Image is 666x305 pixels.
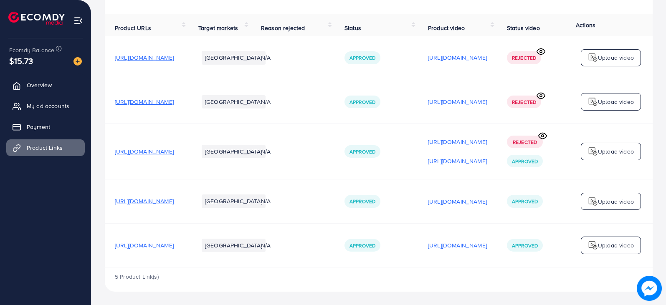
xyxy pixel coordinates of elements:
[27,123,50,131] span: Payment
[428,97,487,107] p: [URL][DOMAIN_NAME]
[198,24,238,32] span: Target markets
[349,198,375,205] span: Approved
[512,198,538,205] span: Approved
[202,51,266,64] li: [GEOGRAPHIC_DATA]
[598,240,634,250] p: Upload video
[428,24,465,32] span: Product video
[202,145,266,158] li: [GEOGRAPHIC_DATA]
[598,97,634,107] p: Upload video
[261,24,305,32] span: Reason rejected
[588,146,598,156] img: logo
[349,98,375,106] span: Approved
[27,81,52,89] span: Overview
[115,147,174,156] span: [URL][DOMAIN_NAME]
[6,139,85,156] a: Product Links
[349,148,375,155] span: Approved
[428,137,487,147] p: [URL][DOMAIN_NAME]
[6,98,85,114] a: My ad accounts
[73,57,82,66] img: image
[261,241,271,250] span: N/A
[115,272,159,281] span: 5 Product Link(s)
[9,55,33,67] span: $15.73
[115,53,174,62] span: [URL][DOMAIN_NAME]
[344,24,361,32] span: Status
[428,197,487,207] p: [URL][DOMAIN_NAME]
[349,54,375,61] span: Approved
[202,239,266,252] li: [GEOGRAPHIC_DATA]
[507,24,540,32] span: Status video
[428,240,487,250] p: [URL][DOMAIN_NAME]
[6,118,85,135] a: Payment
[261,147,271,156] span: N/A
[349,242,375,249] span: Approved
[512,98,536,106] span: Rejected
[27,144,63,152] span: Product Links
[202,194,266,208] li: [GEOGRAPHIC_DATA]
[115,241,174,250] span: [URL][DOMAIN_NAME]
[115,24,151,32] span: Product URLs
[598,53,634,63] p: Upload video
[115,98,174,106] span: [URL][DOMAIN_NAME]
[202,95,266,108] li: [GEOGRAPHIC_DATA]
[73,16,83,25] img: menu
[588,197,598,207] img: logo
[588,97,598,107] img: logo
[576,21,595,29] span: Actions
[115,197,174,205] span: [URL][DOMAIN_NAME]
[261,53,271,62] span: N/A
[261,197,271,205] span: N/A
[598,197,634,207] p: Upload video
[512,54,536,61] span: Rejected
[9,46,54,54] span: Ecomdy Balance
[428,156,487,166] p: [URL][DOMAIN_NAME]
[588,53,598,63] img: logo
[512,242,538,249] span: Approved
[512,158,538,165] span: Approved
[261,98,271,106] span: N/A
[6,77,85,93] a: Overview
[27,102,69,110] span: My ad accounts
[513,139,537,146] span: Rejected
[428,53,487,63] p: [URL][DOMAIN_NAME]
[637,276,662,301] img: image
[588,240,598,250] img: logo
[598,146,634,156] p: Upload video
[8,12,65,25] img: logo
